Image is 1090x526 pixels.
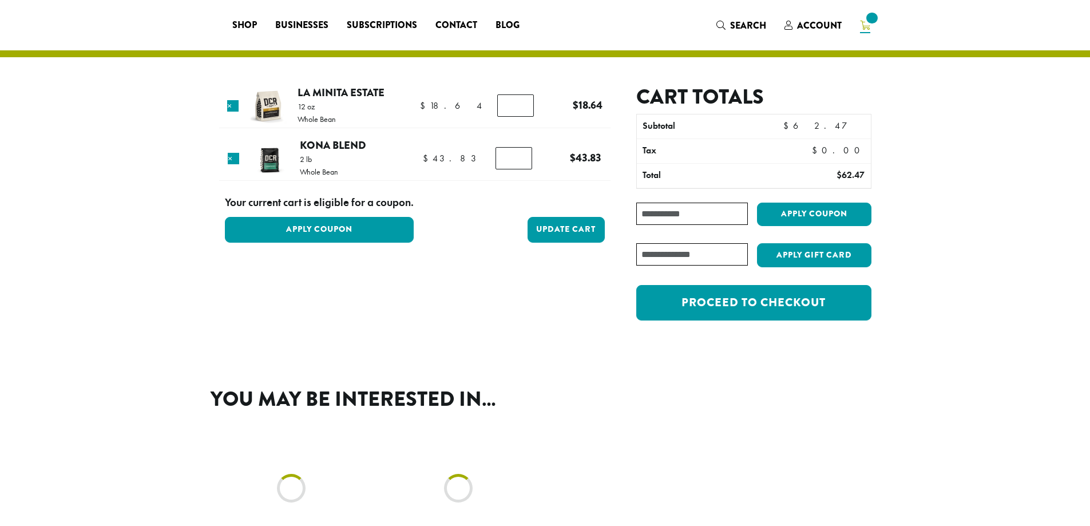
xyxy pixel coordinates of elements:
span: $ [420,100,430,112]
span: Your current cart is eligible for a coupon. [225,195,414,211]
button: Update cart [528,217,605,243]
span: Blog [496,18,520,33]
a: Account [775,16,851,35]
a: Remove this item [227,100,239,112]
a: Businesses [266,16,338,34]
a: Shop [223,16,266,34]
span: Shop [232,18,257,33]
a: La Minita Estate [298,85,385,100]
bdi: 18.64 [573,97,603,113]
span: Search [730,19,766,32]
input: Product quantity [496,147,532,169]
span: Contact [435,18,477,33]
th: Total [637,164,777,188]
th: Tax [637,139,802,163]
span: Subscriptions [347,18,417,33]
bdi: 0.00 [812,144,865,156]
bdi: 62.47 [837,169,865,181]
button: Apply coupon [757,203,871,226]
bdi: 62.47 [783,120,865,132]
h2: You may be interested in… [211,387,880,412]
img: Kona Blend [251,140,288,177]
bdi: 43.83 [423,152,481,164]
span: $ [837,169,842,181]
bdi: 43.83 [570,150,601,165]
a: Blog [486,16,529,34]
button: Apply Coupon [225,217,414,243]
button: Apply Gift Card [757,243,871,267]
span: $ [570,150,576,165]
p: Whole Bean [300,168,338,176]
a: Remove this item [228,153,239,164]
span: Businesses [275,18,328,33]
a: Contact [426,16,486,34]
a: Proceed to checkout [636,285,871,321]
a: Subscriptions [338,16,426,34]
input: Product quantity [497,94,534,116]
img: La Minita Estate [249,88,287,125]
bdi: 18.64 [420,100,483,112]
span: $ [812,144,822,156]
a: Kona Blend [300,137,366,153]
span: $ [423,152,433,164]
a: Search [707,16,775,35]
p: 2 lb [300,155,338,163]
p: 12 oz [298,102,336,110]
p: Whole Bean [298,115,336,123]
span: $ [783,120,793,132]
span: Account [797,19,842,32]
h2: Cart totals [636,85,871,109]
th: Subtotal [637,114,777,139]
span: $ [573,97,578,113]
